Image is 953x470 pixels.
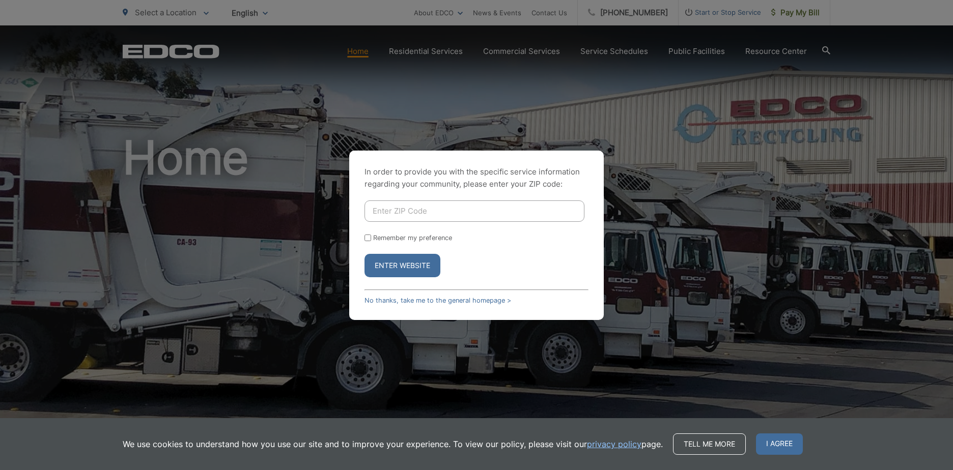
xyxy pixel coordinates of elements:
label: Remember my preference [373,234,452,242]
p: In order to provide you with the specific service information regarding your community, please en... [365,166,588,190]
span: I agree [756,433,803,455]
button: Enter Website [365,254,440,277]
a: Tell me more [673,433,746,455]
a: No thanks, take me to the general homepage > [365,297,511,304]
a: privacy policy [587,438,641,450]
input: Enter ZIP Code [365,200,584,222]
p: We use cookies to understand how you use our site and to improve your experience. To view our pol... [123,438,663,450]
